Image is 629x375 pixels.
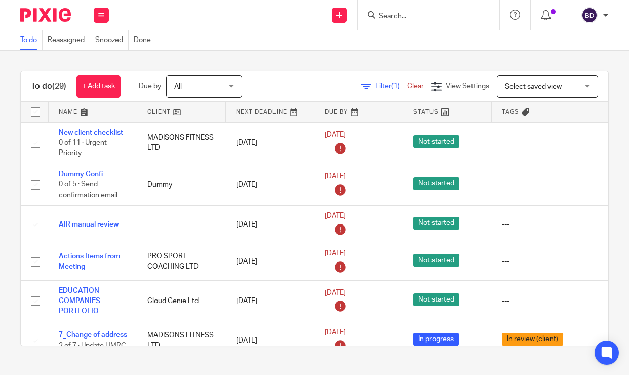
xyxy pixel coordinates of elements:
td: [DATE] [226,206,314,243]
div: --- [502,219,587,230]
span: Not started [413,254,459,267]
a: EDUCATION COMPANIES PORTFOLIO [59,287,100,315]
td: MADISONS FITNESS LTD [137,322,226,359]
div: --- [502,296,587,306]
span: Not started [413,217,459,230]
div: --- [502,256,587,267]
span: [DATE] [325,289,346,296]
h1: To do [31,81,66,92]
a: Actions Items from Meeting [59,253,120,270]
a: To do [20,30,43,50]
span: In review (client) [502,333,563,346]
div: --- [502,138,587,148]
img: Pixie [20,8,71,22]
span: In progress [413,333,459,346]
td: MADISONS FITNESS LTD [137,122,226,164]
a: Snoozed [95,30,129,50]
span: Not started [413,177,459,190]
span: [DATE] [325,131,346,138]
span: (1) [391,83,400,90]
span: (29) [52,82,66,90]
a: Done [134,30,156,50]
td: [DATE] [226,322,314,359]
a: New client checklist [59,129,123,136]
a: Clear [407,83,424,90]
td: [DATE] [226,280,314,322]
span: Tags [502,109,519,115]
span: Select saved view [505,83,562,90]
span: [DATE] [325,173,346,180]
a: + Add task [76,75,121,98]
td: [DATE] [226,164,314,205]
a: Reassigned [48,30,90,50]
span: Filter [375,83,407,90]
span: View Settings [446,83,489,90]
span: [DATE] [325,329,346,336]
span: 2 of 7 · Update HMRC [59,342,126,349]
span: [DATE] [325,250,346,257]
input: Search [378,12,469,21]
a: AIR manual review [59,221,119,228]
td: Dummy [137,164,226,205]
span: [DATE] [325,213,346,220]
td: PRO SPORT COACHING LTD [137,243,226,281]
a: Dummy Confi [59,171,103,178]
div: --- [502,180,587,190]
td: [DATE] [226,243,314,281]
span: Not started [413,135,459,148]
span: 0 of 5 · Send confirmation email [59,181,117,199]
span: Not started [413,293,459,306]
td: Cloud Genie Ltd [137,280,226,322]
span: 0 of 11 · Urgent Priority [59,139,107,157]
span: All [174,83,182,90]
img: svg%3E [581,7,598,23]
td: [DATE] [226,122,314,164]
p: Due by [139,81,161,91]
a: 7_Change of address [59,331,127,339]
